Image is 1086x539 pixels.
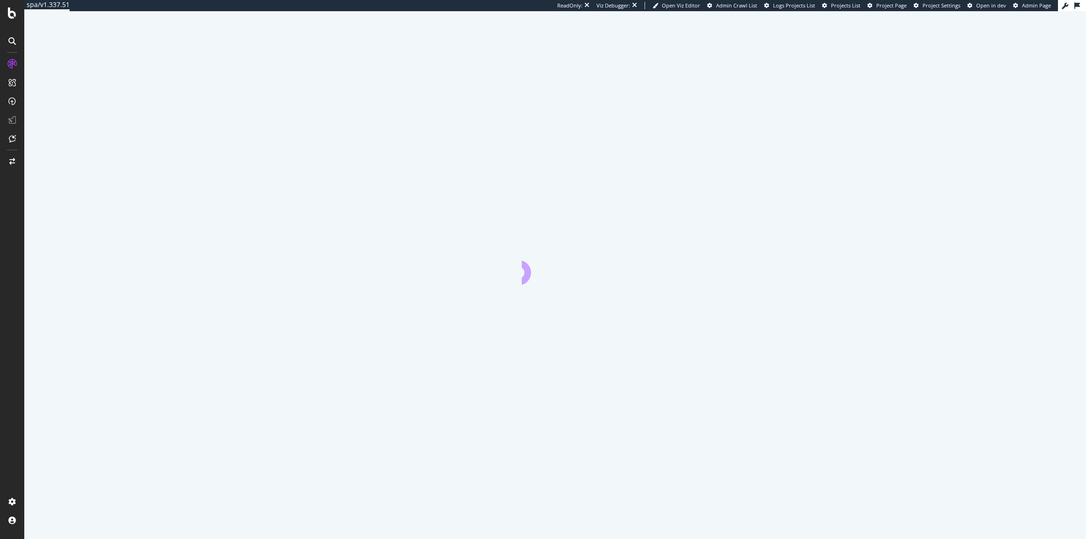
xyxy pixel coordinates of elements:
[653,2,700,9] a: Open Viz Editor
[1022,2,1051,9] span: Admin Page
[596,2,630,9] div: Viz Debugger:
[716,2,757,9] span: Admin Crawl List
[914,2,960,9] a: Project Settings
[822,2,860,9] a: Projects List
[876,2,907,9] span: Project Page
[976,2,1006,9] span: Open in dev
[662,2,700,9] span: Open Viz Editor
[1013,2,1051,9] a: Admin Page
[707,2,757,9] a: Admin Crawl List
[773,2,815,9] span: Logs Projects List
[923,2,960,9] span: Project Settings
[831,2,860,9] span: Projects List
[867,2,907,9] a: Project Page
[764,2,815,9] a: Logs Projects List
[557,2,582,9] div: ReadOnly:
[967,2,1006,9] a: Open in dev
[522,251,589,285] div: animation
